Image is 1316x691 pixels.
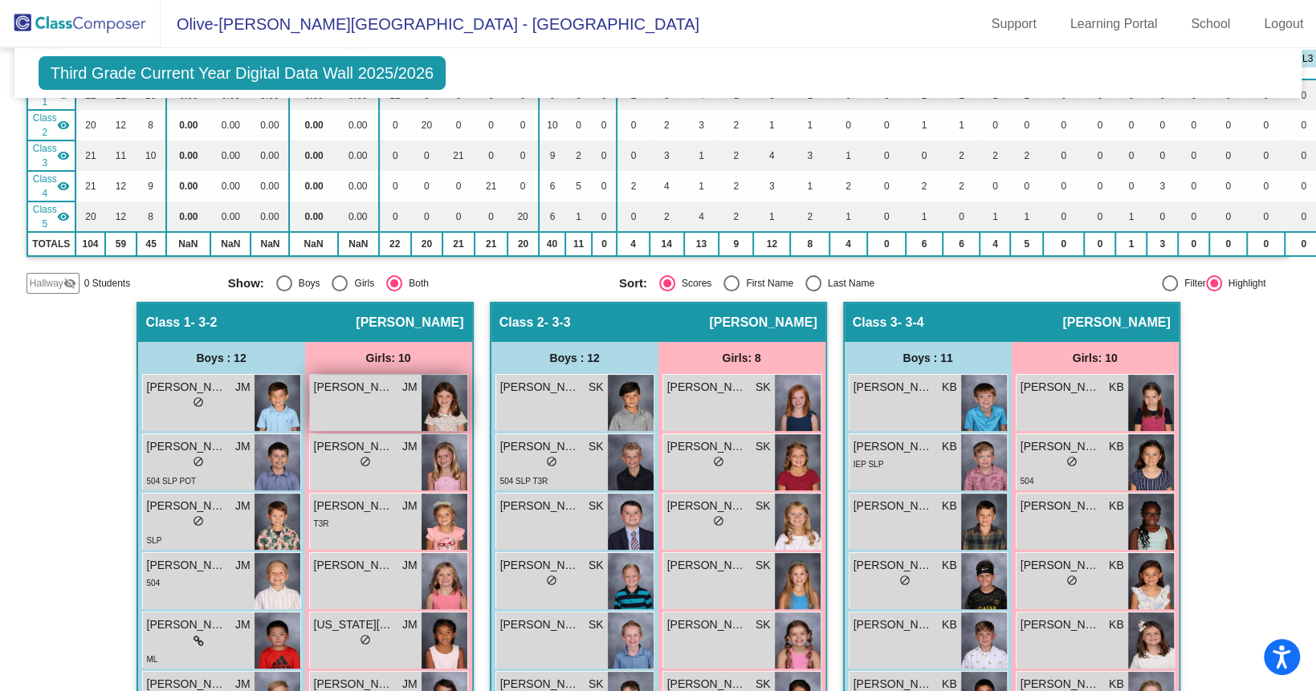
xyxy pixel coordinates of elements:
span: 0 Students [84,276,130,291]
mat-icon: visibility_off [63,277,76,290]
td: 0 [1043,232,1085,256]
td: 0 [1043,140,1085,171]
td: 2 [650,201,684,232]
div: Girls: 8 [658,342,825,374]
td: 0 [379,140,411,171]
td: 3 [790,140,829,171]
td: 0.00 [166,171,211,201]
span: [PERSON_NAME] [1021,557,1101,574]
td: 0 [379,110,411,140]
td: 1 [1115,232,1147,256]
td: 20 [411,232,443,256]
div: Boys : 12 [491,342,658,374]
td: 0 [411,171,443,201]
td: 0 [1147,201,1178,232]
td: 20 [507,232,538,256]
span: Olive-[PERSON_NAME][GEOGRAPHIC_DATA] - [GEOGRAPHIC_DATA] [161,11,699,37]
div: Filter [1178,276,1206,291]
td: 1 [790,171,829,201]
span: [PERSON_NAME] [667,438,748,455]
span: Hallway [30,276,63,291]
td: 0.00 [251,171,289,201]
span: JM [402,498,418,514]
td: 2 [980,140,1010,171]
td: 22 [379,232,411,256]
span: do_not_disturb_alt [713,456,724,467]
td: 0 [592,201,617,232]
span: [PERSON_NAME] [500,498,581,514]
td: 0 [867,201,906,232]
td: 0.00 [210,201,251,232]
td: 0.00 [251,201,289,232]
span: KB [1109,438,1124,455]
td: 3 [1147,171,1178,201]
td: 5 [565,171,592,201]
td: 59 [105,232,136,256]
td: 0 [1043,110,1085,140]
td: 2 [943,171,980,201]
td: 0 [592,171,617,201]
td: 0 [1084,201,1115,232]
span: SK [756,379,771,396]
td: 9 [539,140,566,171]
td: 20 [507,201,538,232]
td: 12 [105,201,136,232]
span: Class 2 [33,111,57,140]
td: 0 [617,201,649,232]
span: do_not_disturb_alt [360,456,371,467]
td: 0.00 [251,110,289,140]
td: 0 [867,232,906,256]
td: 12 [105,171,136,201]
td: 21 [75,140,105,171]
td: 21 [475,171,508,201]
td: 1 [906,110,943,140]
td: 0 [980,110,1010,140]
td: 20 [75,201,105,232]
span: - 3-4 [898,315,924,331]
mat-icon: visibility [57,119,70,132]
div: Both [402,276,429,291]
td: 0 [1043,201,1085,232]
td: 3 [650,140,684,171]
span: [PERSON_NAME] [667,557,748,574]
span: [PERSON_NAME] [1021,498,1101,514]
td: Stephanie Kelly - 3-3 [27,110,75,140]
td: 1 [829,140,868,171]
span: [PERSON_NAME] [854,557,934,574]
span: [PERSON_NAME] [314,379,394,396]
span: [PERSON_NAME] [PERSON_NAME] [854,379,934,396]
td: 0 [592,140,617,171]
td: 0 [1010,171,1042,201]
td: 8 [790,232,829,256]
a: Learning Portal [1057,11,1171,37]
span: KB [942,438,957,455]
td: 0 [565,110,592,140]
td: 9 [136,171,166,201]
td: 4 [650,171,684,201]
td: 10 [539,110,566,140]
span: do_not_disturb_alt [899,575,911,586]
td: 4 [617,232,649,256]
div: First Name [739,276,793,291]
div: Boys : 12 [138,342,305,374]
div: Boys [292,276,320,291]
span: JM [402,438,418,455]
td: 2 [719,201,753,232]
span: [PERSON_NAME] [709,315,817,331]
div: Girls: 10 [1012,342,1179,374]
td: 2 [565,140,592,171]
td: 4 [829,232,868,256]
td: 0.00 [289,171,337,201]
td: 1 [753,201,790,232]
td: Katie Bagg - 3-4 [27,140,75,171]
td: Meghan Yarbrough - 3-5 [27,171,75,201]
td: 2 [906,171,943,201]
mat-radio-group: Select an option [228,275,607,291]
mat-radio-group: Select an option [619,275,998,291]
div: Girls [348,276,374,291]
td: 1 [565,201,592,232]
td: 0 [1010,110,1042,140]
mat-icon: visibility [57,210,70,223]
td: 1 [790,110,829,140]
span: Class 1 [146,315,191,331]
